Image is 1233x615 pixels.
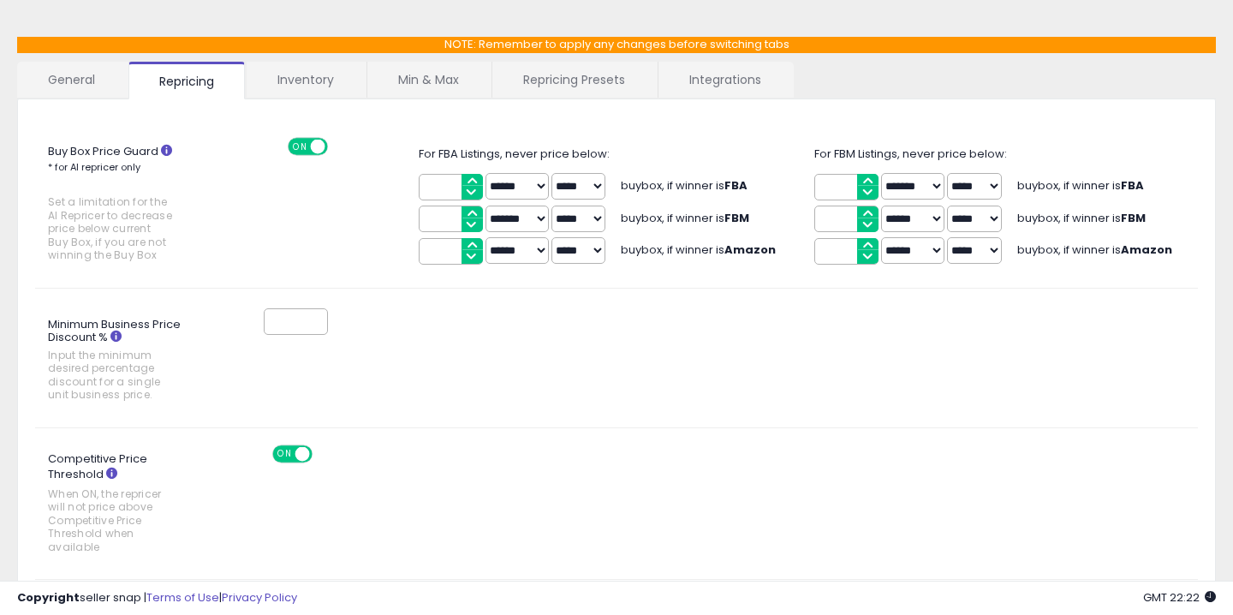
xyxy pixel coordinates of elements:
a: Min & Max [367,62,490,98]
p: NOTE: Remember to apply any changes before switching tabs [17,37,1216,53]
a: Repricing Presets [492,62,656,98]
a: Integrations [658,62,792,98]
span: buybox, if winner is [1017,242,1172,258]
span: buybox, if winner is [621,177,748,194]
span: ON [274,446,295,461]
span: When ON, the repricer will not price above Competitive Price Threshold when available [48,487,173,553]
a: Repricing [128,62,245,99]
label: Minimum Business Price Discount % [35,312,207,410]
b: FBM [724,210,749,226]
b: FBA [1121,177,1144,194]
div: seller snap | | [17,590,297,606]
b: FBM [1121,210,1146,226]
span: For FBM Listings, never price below: [814,146,1007,162]
small: * for AI repricer only [48,160,140,174]
a: Inventory [247,62,365,98]
a: Terms of Use [146,589,219,606]
label: Buy Box Price Guard [35,138,207,271]
span: 2025-09-7 22:22 GMT [1143,589,1216,606]
strong: Copyright [17,589,80,606]
span: buybox, if winner is [621,210,749,226]
span: buybox, if winner is [1017,177,1144,194]
b: Amazon [724,242,776,258]
span: For FBA Listings, never price below: [419,146,610,162]
span: buybox, if winner is [1017,210,1146,226]
span: OFF [325,139,353,153]
label: Competitive Price Threshold [35,445,207,562]
a: Privacy Policy [222,589,297,606]
b: Amazon [1121,242,1172,258]
span: OFF [310,446,337,461]
span: Set a limitation for the AI Repricer to decrease price below current Buy Box, if you are not winn... [48,195,173,261]
span: Input the minimum desired percentage discount for a single unit business price. [48,349,173,402]
span: ON [289,139,311,153]
a: General [17,62,127,98]
span: buybox, if winner is [621,242,776,258]
b: FBA [724,177,748,194]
